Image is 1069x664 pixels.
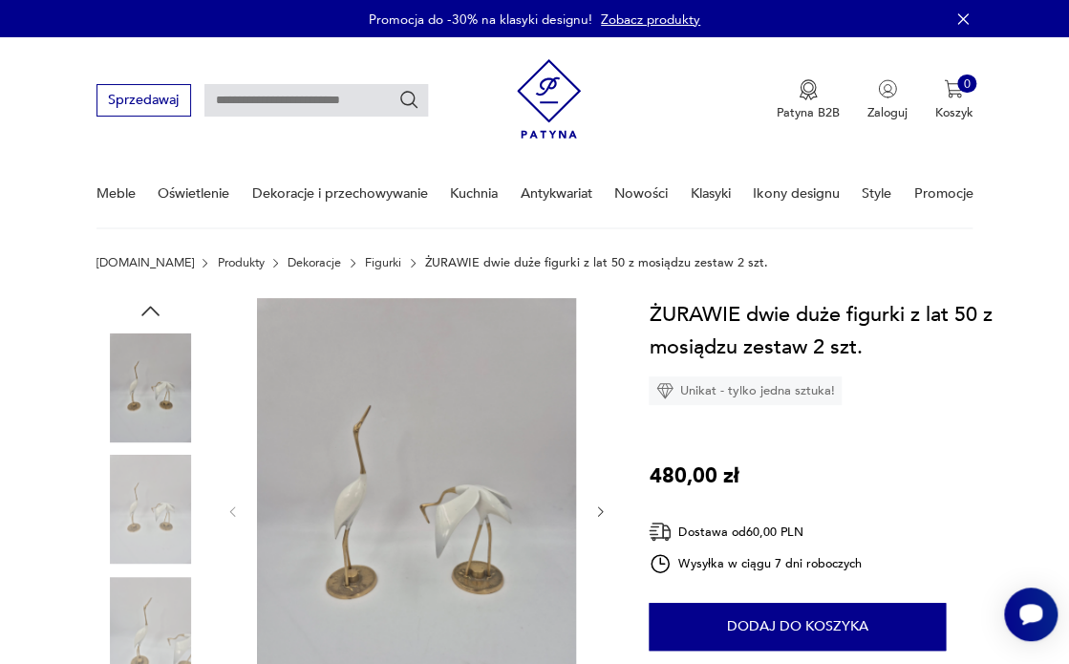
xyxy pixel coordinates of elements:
a: Ikony designu [753,161,839,226]
a: Dekoracje i przechowywanie [252,161,428,226]
button: Szukaj [398,90,419,111]
p: Koszyk [934,104,973,121]
a: Style [862,161,891,226]
div: 0 [957,75,976,94]
img: Zdjęcie produktu ŻURAWIE dwie duże figurki z lat 50 z mosiądzu zestaw 2 szt. [96,455,205,564]
div: Unikat - tylko jedna sztuka! [649,376,842,405]
a: Produkty [217,256,264,269]
img: Ikonka użytkownika [878,79,897,98]
p: Patyna B2B [777,104,840,121]
div: Wysyłka w ciągu 7 dni roboczych [649,552,861,575]
img: Patyna - sklep z meblami i dekoracjami vintage [517,53,581,145]
h1: ŻURAWIE dwie duże figurki z lat 50 z mosiądzu zestaw 2 szt. [649,298,999,363]
a: [DOMAIN_NAME] [96,256,194,269]
a: Zobacz produkty [601,11,700,29]
a: Sprzedawaj [96,96,191,107]
p: Promocja do -30% na klasyki designu! [369,11,592,29]
a: Nowości [614,161,668,226]
img: Zdjęcie produktu ŻURAWIE dwie duże figurki z lat 50 z mosiądzu zestaw 2 szt. [96,333,205,442]
img: Ikona koszyka [944,79,963,98]
button: Sprzedawaj [96,84,191,116]
button: Patyna B2B [777,79,840,121]
a: Promocje [913,161,973,226]
a: Dekoracje [288,256,341,269]
p: Zaloguj [867,104,908,121]
img: Ikona medalu [799,79,818,100]
button: 0Koszyk [934,79,973,121]
a: Kuchnia [450,161,498,226]
p: ŻURAWIE dwie duże figurki z lat 50 z mosiądzu zestaw 2 szt. [425,256,768,269]
img: Ikona diamentu [656,382,673,399]
a: Antykwariat [521,161,592,226]
iframe: Smartsupp widget button [1004,588,1058,641]
a: Ikona medaluPatyna B2B [777,79,840,121]
a: Klasyki [691,161,731,226]
button: Dodaj do koszyka [649,603,946,651]
a: Oświetlenie [158,161,229,226]
a: Figurki [365,256,401,269]
p: 480,00 zł [649,460,738,492]
div: Dostawa od 60,00 PLN [649,520,861,544]
img: Ikona dostawy [649,520,672,544]
a: Meble [96,161,136,226]
button: Zaloguj [867,79,908,121]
